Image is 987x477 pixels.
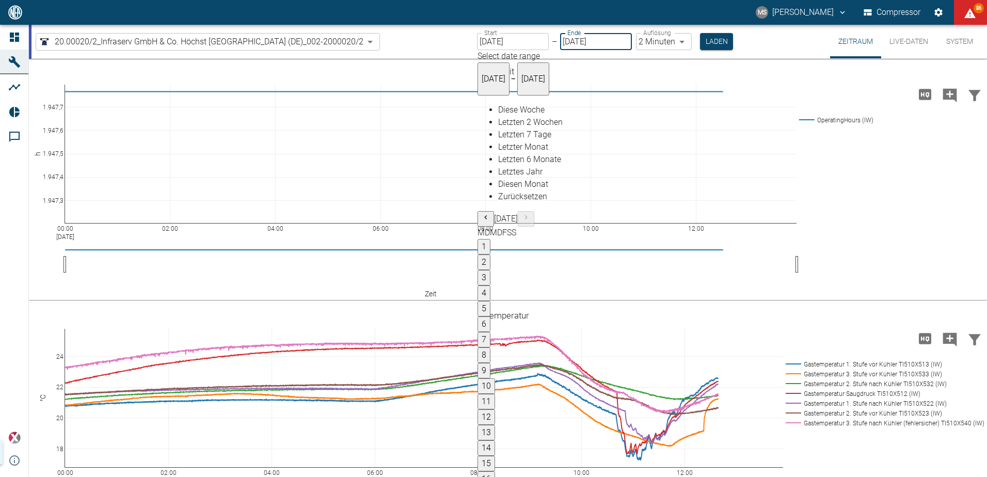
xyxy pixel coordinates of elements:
[477,409,495,425] button: 12
[490,228,497,237] span: Mittwoch
[477,456,495,471] button: 15
[700,33,733,50] button: Laden
[929,3,948,22] button: Einstellungen
[477,51,540,61] span: Select date range
[974,3,984,13] span: 86
[477,33,549,50] input: DD.MM.YYYY
[936,25,983,58] button: System
[521,74,545,84] span: [DATE]
[477,316,490,332] button: 6
[477,255,490,270] button: 2
[477,394,495,409] button: 11
[507,228,512,237] span: Samstag
[477,347,490,363] button: 8
[937,325,962,352] button: Kommentar hinzufügen
[962,81,987,108] button: Daten filtern
[518,211,534,227] button: Next month
[498,190,563,203] div: Zurücksetzen
[498,166,563,178] div: Letztes Jahr
[477,363,490,378] button: 9
[643,28,671,37] label: Auflösung
[477,62,510,96] button: [DATE]
[7,5,23,19] img: logo
[567,28,581,37] label: Ende
[477,332,490,347] button: 7
[55,36,363,47] span: 20.00020/2_Infraserv GmbH & Co. Höchst [GEOGRAPHIC_DATA] (DE)_002-2000020/2
[498,105,545,115] span: Diese Woche
[498,104,563,116] div: Diese Woche
[913,333,937,343] span: Hohe Auflösung
[754,3,849,22] button: marcel.schade@neuman-esser.com
[477,239,490,255] button: 1
[552,36,557,47] p: –
[477,440,495,456] button: 14
[560,33,632,50] input: DD.MM.YYYY
[830,25,881,58] button: Zeitraum
[498,142,548,152] span: Letzter Monat
[498,129,563,141] div: Letzten 7 Tage
[482,74,505,84] span: [DATE]
[477,425,495,440] button: 13
[477,301,490,316] button: 5
[881,25,936,58] button: Live-Daten
[477,228,485,237] span: Montag
[498,192,547,201] span: Zurücksetzen
[477,211,494,227] button: Previous month
[485,228,490,237] span: Dienstag
[497,228,502,237] span: Donnerstag
[862,3,923,22] button: Compressor
[636,33,692,50] div: 2 Minuten
[484,28,497,37] label: Start
[494,214,518,224] span: [DATE]
[498,179,548,189] span: Diesen Monat
[517,62,549,96] button: [DATE]
[498,116,563,129] div: Letzten 2 Wochen
[477,270,490,285] button: 3
[498,167,543,177] span: Letztes Jahr
[502,228,507,237] span: Freitag
[913,89,937,99] span: Hohe Auflösung
[477,285,490,301] button: 4
[498,117,563,127] span: Letzten 2 Wochen
[510,74,517,84] h5: –
[8,432,21,444] img: Xplore Logo
[498,130,551,139] span: Letzten 7 Tage
[38,36,363,48] a: 20.00020/2_Infraserv GmbH & Co. Höchst [GEOGRAPHIC_DATA] (DE)_002-2000020/2
[498,153,563,166] div: Letzten 6 Monate
[477,378,495,394] button: 10
[498,178,563,190] div: Diesen Monat
[512,228,516,237] span: Sonntag
[962,325,987,352] button: Daten filtern
[756,6,768,19] div: MS
[498,154,561,164] span: Letzten 6 Monate
[937,81,962,108] button: Kommentar hinzufügen
[498,141,563,153] div: Letzter Monat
